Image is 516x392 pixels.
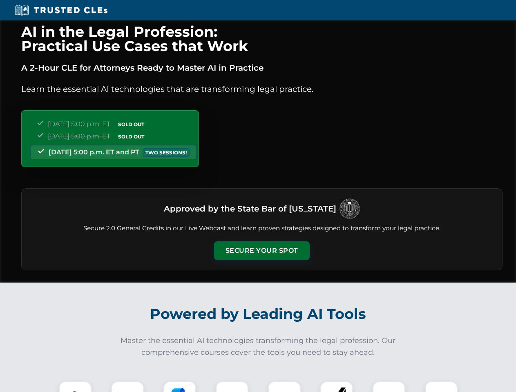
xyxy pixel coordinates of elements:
span: [DATE] 5:00 p.m. ET [48,132,110,140]
p: Master the essential AI technologies transforming the legal profession. Our comprehensive courses... [115,335,401,359]
p: Secure 2.0 General Credits in our Live Webcast and learn proven strategies designed to transform ... [31,224,492,233]
h2: Powered by Leading AI Tools [32,300,485,328]
span: [DATE] 5:00 p.m. ET [48,120,110,128]
p: Learn the essential AI technologies that are transforming legal practice. [21,82,503,96]
img: Logo [340,198,360,219]
span: SOLD OUT [115,120,147,129]
h3: Approved by the State Bar of [US_STATE] [164,201,336,216]
button: Secure Your Spot [214,241,310,260]
span: SOLD OUT [115,132,147,141]
h1: AI in the Legal Profession: Practical Use Cases that Work [21,24,503,53]
p: A 2-Hour CLE for Attorneys Ready to Master AI in Practice [21,61,503,74]
img: Trusted CLEs [12,4,110,16]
